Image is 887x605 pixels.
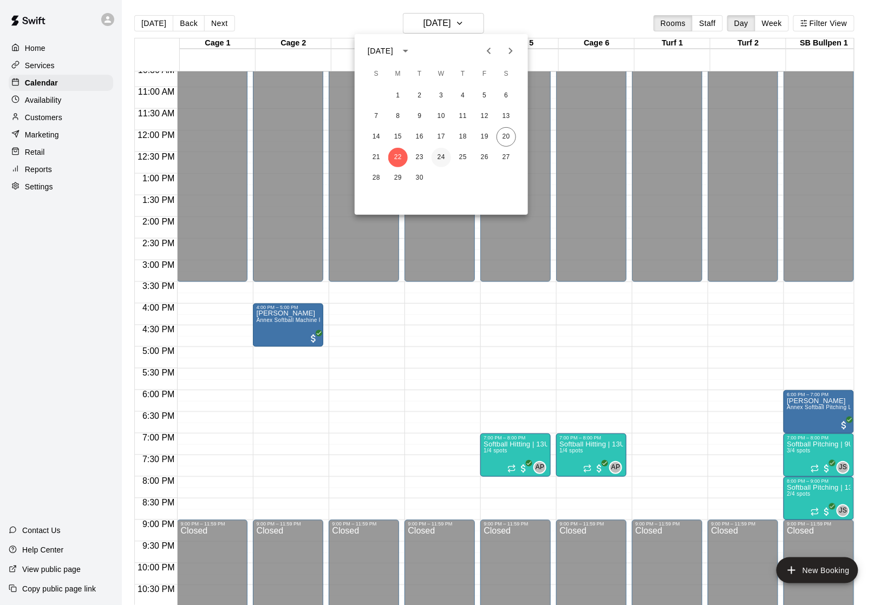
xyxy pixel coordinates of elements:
[388,168,408,188] button: 29
[432,63,451,85] span: Wednesday
[432,86,451,106] button: 3
[432,127,451,147] button: 17
[388,63,408,85] span: Monday
[475,63,494,85] span: Friday
[453,127,473,147] button: 18
[367,148,386,167] button: 21
[388,107,408,126] button: 8
[475,86,494,106] button: 5
[475,107,494,126] button: 12
[475,127,494,147] button: 19
[497,127,516,147] button: 20
[410,107,429,126] button: 9
[410,127,429,147] button: 16
[388,86,408,106] button: 1
[367,63,386,85] span: Sunday
[497,148,516,167] button: 27
[475,148,494,167] button: 26
[432,148,451,167] button: 24
[453,86,473,106] button: 4
[497,63,516,85] span: Saturday
[367,127,386,147] button: 14
[368,45,393,57] div: [DATE]
[500,40,521,62] button: Next month
[432,107,451,126] button: 10
[396,42,415,60] button: calendar view is open, switch to year view
[497,86,516,106] button: 6
[367,107,386,126] button: 7
[388,127,408,147] button: 15
[410,63,429,85] span: Tuesday
[410,86,429,106] button: 2
[453,148,473,167] button: 25
[453,107,473,126] button: 11
[388,148,408,167] button: 22
[367,168,386,188] button: 28
[410,168,429,188] button: 30
[410,148,429,167] button: 23
[497,107,516,126] button: 13
[478,40,500,62] button: Previous month
[453,63,473,85] span: Thursday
